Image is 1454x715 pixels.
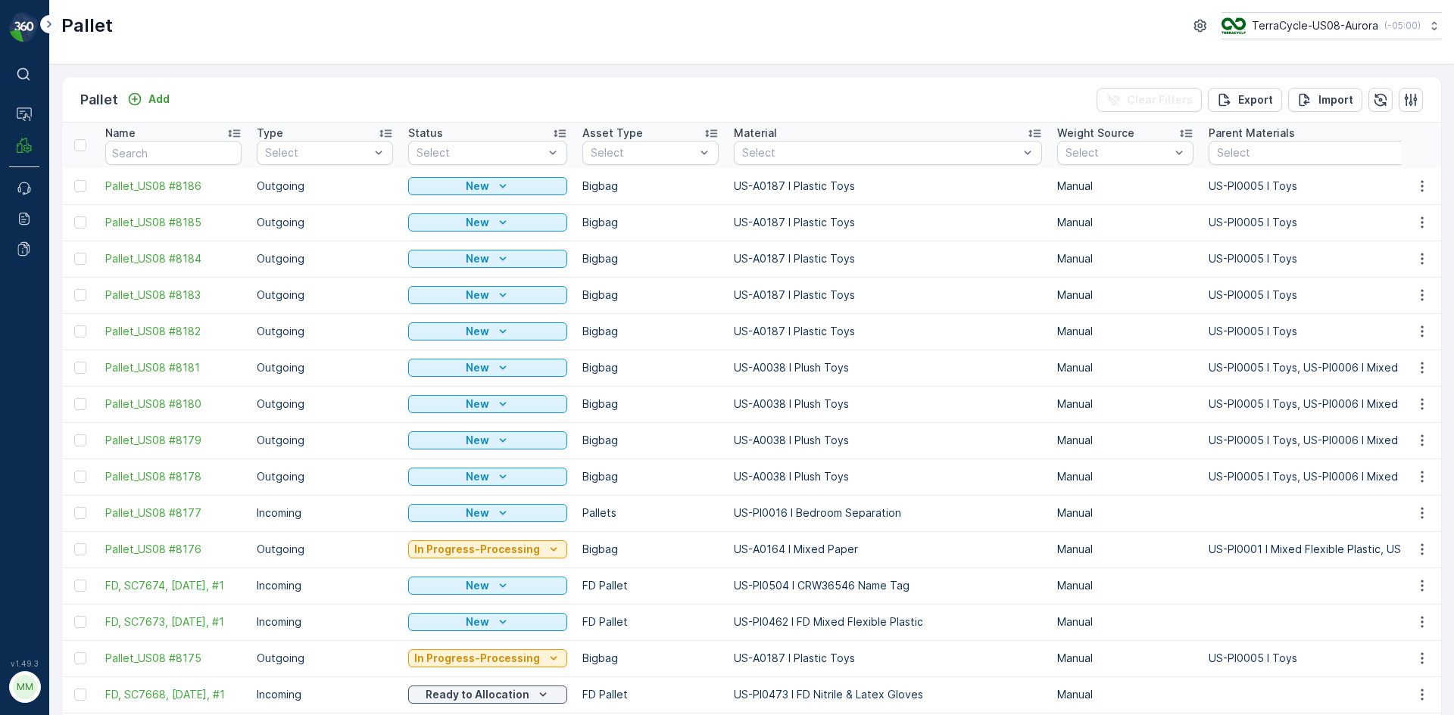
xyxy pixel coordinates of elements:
div: Toggle Row Selected [74,507,86,519]
p: Parent Materials [1209,126,1295,141]
div: Toggle Row Selected [74,652,86,664]
td: Outgoing [249,313,401,350]
td: Manual [1050,422,1201,459]
td: Bigbag [575,168,726,204]
div: Toggle Row Selected [74,434,86,446]
td: US-A0038 I Plush Toys [726,386,1050,422]
td: US-A0187 I Plastic Toys [726,241,1050,277]
td: Bigbag [575,241,726,277]
button: New [408,177,567,195]
a: FD, SC7673, 09/12/25, #1 [105,614,242,630]
td: Manual [1050,640,1201,676]
button: New [408,250,567,268]
p: New [466,288,489,303]
button: New [408,431,567,449]
td: Bigbag [575,422,726,459]
div: Toggle Row Selected [74,543,86,555]
p: New [466,324,489,339]
p: New [466,469,489,484]
div: Toggle Row Selected [74,325,86,337]
a: Pallet_US08 #8181 [105,360,242,375]
span: Pallet_US08 #8179 [105,433,242,448]
span: Pallet_US08 #8180 [105,396,242,412]
td: Manual [1050,277,1201,313]
span: FD, SC7668, [DATE], #1 [105,687,242,702]
a: Pallet_US08 #8175 [105,651,242,666]
a: Pallet_US08 #8186 [105,179,242,194]
button: New [408,577,567,595]
button: Add [121,90,176,108]
td: Manual [1050,204,1201,241]
td: US-A0187 I Plastic Toys [726,277,1050,313]
p: Ready to Allocation [426,687,529,702]
td: Outgoing [249,168,401,204]
td: Manual [1050,168,1201,204]
a: FD, SC7674, 09/12/25, #1 [105,578,242,593]
td: Outgoing [249,459,401,495]
p: New [466,433,489,448]
p: Type [257,126,283,141]
p: Weight Source [1057,126,1134,141]
button: New [408,395,567,413]
td: US-A0038 I Plush Toys [726,459,1050,495]
td: Bigbag [575,277,726,313]
td: US-A0038 I Plush Toys [726,422,1050,459]
div: Toggle Row Selected [74,689,86,701]
button: In Progress-Processing [408,540,567,558]
button: New [408,286,567,304]
td: US-A0164 I Mixed Paper [726,531,1050,567]
td: Outgoing [249,277,401,313]
span: FD, SC7673, [DATE], #1 [105,614,242,630]
a: Pallet_US08 #8183 [105,288,242,303]
p: New [466,251,489,266]
button: New [408,213,567,232]
div: Toggle Row Selected [74,616,86,628]
button: MM [9,671,39,703]
td: US-A0038 I Plush Toys [726,350,1050,386]
img: logo [9,12,39,42]
a: Pallet_US08 #8177 [105,505,242,521]
button: New [408,322,567,340]
td: Manual [1050,604,1201,640]
a: Pallet_US08 #8178 [105,469,242,484]
div: Toggle Row Selected [74,289,86,301]
td: Outgoing [249,350,401,386]
p: Import [1318,92,1353,107]
td: Manual [1050,241,1201,277]
td: Incoming [249,567,401,604]
p: Add [148,92,170,107]
a: Pallet_US08 #8185 [105,215,242,230]
span: FD, SC7674, [DATE], #1 [105,578,242,593]
td: Outgoing [249,204,401,241]
a: Pallet_US08 #8176 [105,542,242,557]
td: FD Pallet [575,604,726,640]
td: Manual [1050,459,1201,495]
td: Outgoing [249,640,401,676]
div: Toggle Row Selected [74,398,86,410]
p: In Progress-Processing [414,651,540,666]
td: Manual [1050,350,1201,386]
p: Select [1066,145,1170,160]
td: Incoming [249,495,401,531]
td: US-A0187 I Plastic Toys [726,313,1050,350]
input: Search [105,141,242,165]
p: New [466,179,489,194]
p: New [466,360,489,375]
button: Clear Filters [1097,88,1202,112]
td: US-PI0473 I FD Nitrile & Latex Gloves [726,676,1050,713]
td: US-A0187 I Plastic Toys [726,168,1050,204]
p: New [466,396,489,412]
span: v 1.49.3 [9,659,39,668]
p: Name [105,126,136,141]
span: Pallet_US08 #8184 [105,251,242,266]
td: US-A0187 I Plastic Toys [726,204,1050,241]
p: New [466,505,489,521]
div: Toggle Row Selected [74,216,86,228]
td: Bigbag [575,531,726,567]
td: Manual [1050,531,1201,567]
button: TerraCycle-US08-Aurora(-05:00) [1222,12,1442,39]
td: Outgoing [249,422,401,459]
